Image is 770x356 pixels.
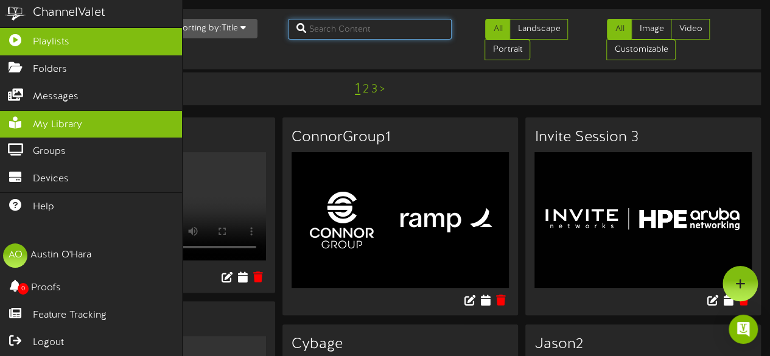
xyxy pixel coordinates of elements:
[33,145,66,159] span: Groups
[363,83,369,96] a: 2
[534,130,752,145] h3: Invite Session 3
[355,81,360,97] a: 1
[33,63,67,77] span: Folders
[33,200,54,214] span: Help
[288,19,452,40] input: Search Content
[292,337,509,352] h3: Cybage
[33,118,82,132] span: My Library
[631,19,671,40] a: Image
[380,83,385,96] a: >
[534,152,752,288] img: d7258857-4127-4512-9dec-34852d50d36e.jpg
[606,40,676,60] a: Customizable
[30,248,91,262] div: Austin O'Hara
[671,19,710,40] a: Video
[607,19,632,40] a: All
[33,35,69,49] span: Playlists
[33,309,107,323] span: Feature Tracking
[371,83,377,96] a: 3
[509,19,568,40] a: Landscape
[292,130,509,145] h3: ConnorGroup1
[33,90,79,104] span: Messages
[33,336,64,350] span: Logout
[3,243,27,268] div: AO
[166,19,257,38] button: Sorting by:Title
[33,4,105,22] div: ChannelValet
[485,19,510,40] a: All
[33,172,69,186] span: Devices
[729,315,758,344] div: Open Intercom Messenger
[18,283,29,295] span: 0
[31,281,61,295] span: Proofs
[292,152,509,288] img: 51ba9c35-4e54-4af7-a436-afa91009206e.jpg
[534,337,752,352] h3: Jason2
[485,40,530,60] a: Portrait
